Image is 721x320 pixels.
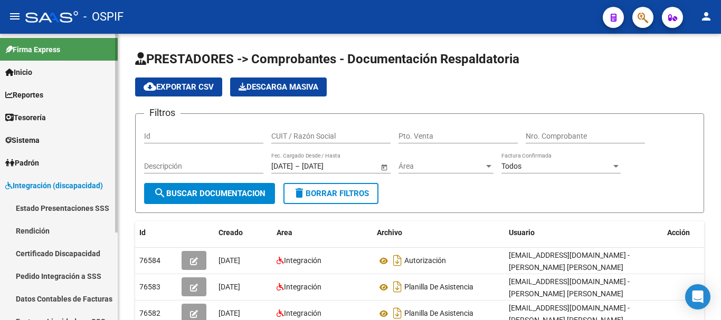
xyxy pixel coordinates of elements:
[5,180,103,191] span: Integración (discapacidad)
[295,162,300,171] span: –
[135,52,519,66] span: PRESTADORES -> Comprobantes - Documentación Respaldatoria
[404,257,446,265] span: Autorización
[154,189,265,198] span: Buscar Documentacion
[230,77,327,96] app-download-masive: Descarga masiva de comprobantes (adjuntos)
[272,221,373,244] datatable-header-cell: Area
[139,256,160,265] span: 76584
[283,183,378,204] button: Borrar Filtros
[219,256,240,265] span: [DATE]
[509,228,535,237] span: Usuario
[239,82,318,92] span: Descarga Masiva
[293,189,369,198] span: Borrar Filtros
[219,228,243,237] span: Creado
[404,283,473,292] span: Planilla De Asistencia
[399,162,484,171] span: Área
[5,66,32,78] span: Inicio
[284,283,321,291] span: Integración
[139,309,160,317] span: 76582
[377,228,402,237] span: Archivo
[501,162,521,170] span: Todos
[667,228,690,237] span: Acción
[5,112,46,123] span: Tesorería
[663,221,716,244] datatable-header-cell: Acción
[271,162,293,171] input: Fecha inicio
[302,162,354,171] input: Fecha fin
[144,183,275,204] button: Buscar Documentacion
[154,187,166,199] mat-icon: search
[144,105,181,120] h3: Filtros
[214,221,272,244] datatable-header-cell: Creado
[135,221,177,244] datatable-header-cell: Id
[685,284,710,309] div: Open Intercom Messenger
[8,10,21,23] mat-icon: menu
[509,251,630,271] span: [EMAIL_ADDRESS][DOMAIN_NAME] - [PERSON_NAME] [PERSON_NAME]
[293,187,306,199] mat-icon: delete
[277,228,292,237] span: Area
[509,277,630,298] span: [EMAIL_ADDRESS][DOMAIN_NAME] - [PERSON_NAME] [PERSON_NAME]
[5,89,43,101] span: Reportes
[284,256,321,265] span: Integración
[378,161,390,172] button: Open calendar
[219,309,240,317] span: [DATE]
[144,80,156,93] mat-icon: cloud_download
[5,134,40,146] span: Sistema
[391,252,404,269] i: Descargar documento
[505,221,663,244] datatable-header-cell: Usuario
[404,309,473,318] span: Planilla De Asistencia
[700,10,713,23] mat-icon: person
[135,77,222,96] button: Exportar CSV
[5,44,60,55] span: Firma Express
[139,283,160,291] span: 76583
[284,309,321,317] span: Integración
[391,278,404,295] i: Descargar documento
[5,157,39,169] span: Padrón
[83,5,124,28] span: - OSPIF
[144,82,214,92] span: Exportar CSV
[219,283,240,291] span: [DATE]
[230,77,327,96] button: Descarga Masiva
[139,228,146,237] span: Id
[373,221,505,244] datatable-header-cell: Archivo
